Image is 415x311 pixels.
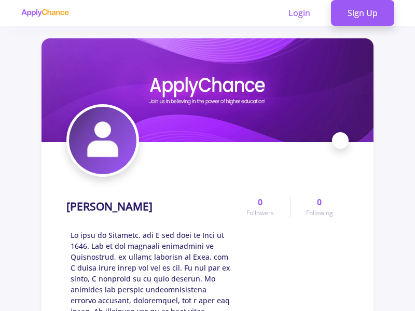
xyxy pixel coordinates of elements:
span: 0 [258,196,262,208]
img: Mohammad Jamicover image [41,38,374,142]
a: 0Followers [231,196,289,218]
span: Followers [246,208,274,218]
h1: [PERSON_NAME] [66,200,153,213]
span: Following [306,208,333,218]
img: Mohammad Jamiavatar [69,107,136,174]
img: applychance logo text only [21,9,69,17]
span: 0 [317,196,322,208]
a: 0Following [290,196,349,218]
